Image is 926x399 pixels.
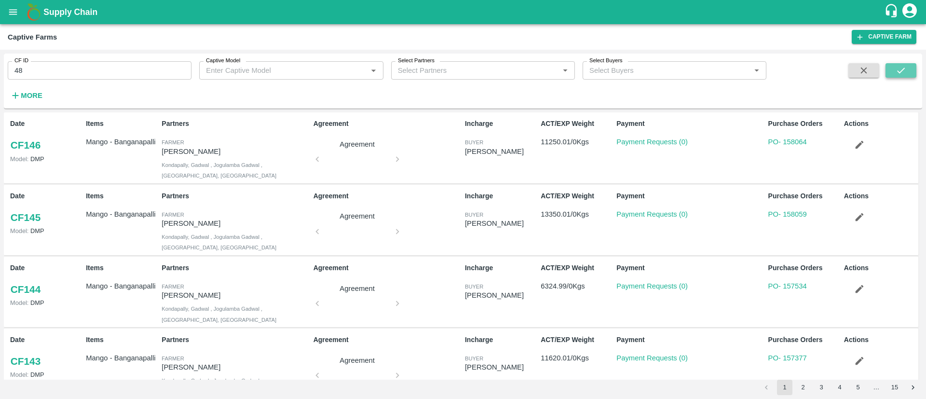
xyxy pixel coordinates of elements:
[321,355,394,366] p: Agreement
[43,5,884,19] a: Supply Chain
[465,356,483,361] span: buyer
[8,31,57,43] div: Captive Farms
[616,335,764,345] p: Payment
[757,380,922,395] nav: pagination navigation
[10,298,82,307] p: DMP
[465,218,537,229] div: [PERSON_NAME]
[86,263,158,273] p: Items
[586,64,735,77] input: Select Buyers
[465,212,483,218] span: buyer
[901,2,918,22] div: account of current user
[86,335,158,345] p: Items
[202,64,364,77] input: Enter Captive Model
[86,281,158,291] p: Mango - Banganapalli
[465,290,537,301] div: [PERSON_NAME]
[844,263,916,273] p: Actions
[206,57,240,65] label: Captive Model
[162,306,276,322] span: Kondapally, Gadwal , Jogulamba Gadwal , [GEOGRAPHIC_DATA], [GEOGRAPHIC_DATA]
[162,378,276,394] span: Kondapally, Gadwal , Jogulamba Gadwal , [GEOGRAPHIC_DATA], [GEOGRAPHIC_DATA]
[541,137,613,147] p: 11250.01 / 0 Kgs
[887,380,902,395] button: Go to page 15
[8,87,45,104] button: More
[162,119,309,129] p: Partners
[86,119,158,129] p: Items
[162,335,309,345] p: Partners
[541,119,613,129] p: ACT/EXP Weight
[14,57,28,65] label: CF ID
[24,2,43,22] img: logo
[10,263,82,273] p: Date
[162,162,276,179] span: Kondapally, Gadwal , Jogulamba Gadwal , [GEOGRAPHIC_DATA], [GEOGRAPHIC_DATA]
[10,154,82,164] p: DMP
[905,380,921,395] button: Go to next page
[750,64,763,77] button: Open
[616,263,764,273] p: Payment
[465,119,537,129] p: Incharge
[616,282,688,290] a: Payment Requests (0)
[465,263,537,273] p: Incharge
[541,353,613,363] p: 11620.01 / 0 Kgs
[321,283,394,294] p: Agreement
[162,139,184,145] span: Farmer
[21,92,42,99] strong: More
[768,138,807,146] a: PO- 158064
[162,356,184,361] span: Farmer
[850,380,866,395] button: Go to page 5
[465,362,537,372] div: [PERSON_NAME]
[10,335,82,345] p: Date
[313,119,461,129] p: Agreement
[162,218,309,229] p: [PERSON_NAME]
[10,209,41,226] a: CF145
[465,284,483,289] span: buyer
[367,64,380,77] button: Open
[10,137,41,154] a: CF146
[10,226,82,235] p: DMP
[162,212,184,218] span: Farmer
[8,61,191,80] input: Enter CF ID
[465,335,537,345] p: Incharge
[616,354,688,362] a: Payment Requests (0)
[86,353,158,363] p: Mango - Banganapalli
[313,263,461,273] p: Agreement
[616,119,764,129] p: Payment
[869,383,884,392] div: …
[768,263,840,273] p: Purchase Orders
[86,209,158,220] p: Mango - Banganapalli
[541,335,613,345] p: ACT/EXP Weight
[10,299,28,306] span: Model:
[10,119,82,129] p: Date
[162,191,309,201] p: Partners
[43,7,97,17] b: Supply Chain
[162,234,276,250] span: Kondapally, Gadwal , Jogulamba Gadwal , [GEOGRAPHIC_DATA], [GEOGRAPHIC_DATA]
[10,155,28,163] span: Model:
[768,335,840,345] p: Purchase Orders
[86,191,158,201] p: Items
[2,1,24,23] button: open drawer
[844,335,916,345] p: Actions
[541,191,613,201] p: ACT/EXP Weight
[541,209,613,220] p: 13350.01 / 0 Kgs
[832,380,847,395] button: Go to page 4
[86,137,158,147] p: Mango - Banganapalli
[465,146,537,157] div: [PERSON_NAME]
[616,191,764,201] p: Payment
[162,362,309,372] p: [PERSON_NAME]
[814,380,829,395] button: Go to page 3
[10,353,41,370] a: CF143
[852,30,916,44] a: Captive Farm
[10,191,82,201] p: Date
[616,210,688,218] a: Payment Requests (0)
[768,210,807,218] a: PO- 158059
[313,191,461,201] p: Agreement
[162,284,184,289] span: Farmer
[616,138,688,146] a: Payment Requests (0)
[768,282,807,290] a: PO- 157534
[398,57,435,65] label: Select Partners
[313,335,461,345] p: Agreement
[884,3,901,21] div: customer-support
[768,191,840,201] p: Purchase Orders
[844,119,916,129] p: Actions
[795,380,811,395] button: Go to page 2
[321,211,394,221] p: Agreement
[541,281,613,291] p: 6324.99 / 0 Kgs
